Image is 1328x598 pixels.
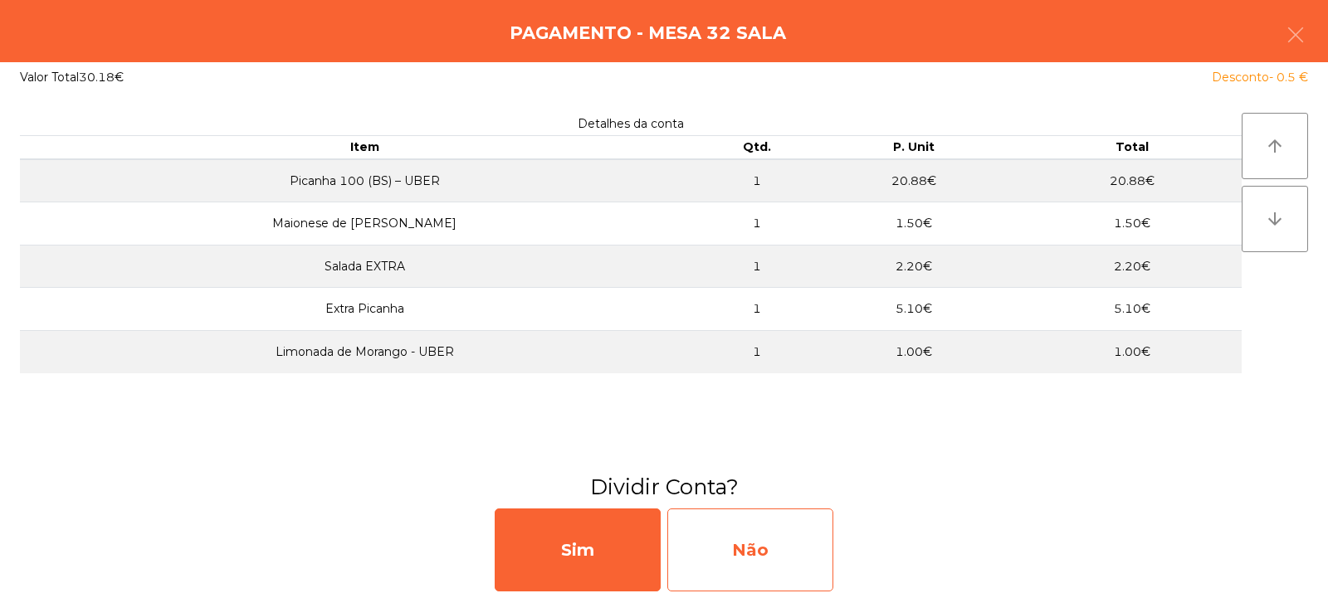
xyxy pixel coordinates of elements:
[1265,209,1285,229] i: arrow_downward
[20,70,79,85] span: Valor Total
[710,245,805,288] td: 1
[20,202,710,246] td: Maionese de [PERSON_NAME]
[1265,136,1285,156] i: arrow_upward
[12,472,1316,502] h3: Dividir Conta?
[578,116,684,131] span: Detalhes da conta
[804,245,1023,288] td: 2.20€
[667,508,833,591] div: Não
[804,136,1023,159] th: P. Unit
[710,288,805,331] td: 1
[1242,113,1308,179] button: arrow_upward
[804,288,1023,331] td: 5.10€
[1269,70,1308,85] span: - 0.5 €
[1023,136,1242,159] th: Total
[20,288,710,331] td: Extra Picanha
[495,508,661,591] div: Sim
[710,136,805,159] th: Qtd.
[710,202,805,246] td: 1
[804,159,1023,202] td: 20.88€
[20,159,710,202] td: Picanha 100 (BS) – UBER
[804,202,1023,246] td: 1.50€
[20,331,710,373] td: Limonada de Morango - UBER
[1023,245,1242,288] td: 2.20€
[804,331,1023,373] td: 1.00€
[710,331,805,373] td: 1
[1242,186,1308,252] button: arrow_downward
[20,136,710,159] th: Item
[1212,69,1308,86] div: Desconto
[20,245,710,288] td: Salada EXTRA
[710,159,805,202] td: 1
[79,70,124,85] span: 30.18€
[1023,159,1242,202] td: 20.88€
[510,21,786,46] h4: Pagamento - Mesa 32 Sala
[1023,288,1242,331] td: 5.10€
[1023,331,1242,373] td: 1.00€
[1023,202,1242,246] td: 1.50€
